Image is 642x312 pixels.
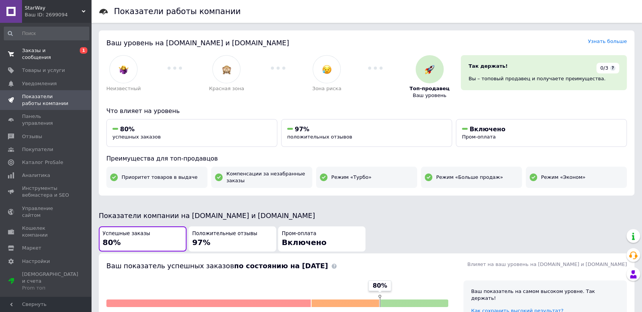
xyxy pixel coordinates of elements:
[22,67,65,74] span: Товары и услуги
[25,11,91,18] div: Ваш ID: 2699094
[22,172,50,179] span: Аналитика
[410,85,449,92] span: Топ-продавец
[22,185,70,199] span: Инструменты вебмастера и SEO
[112,134,161,140] span: успешных заказов
[120,126,134,133] span: 80%
[22,47,70,61] span: Заказы и сообщения
[373,282,387,290] span: 80%
[106,262,328,270] span: Ваш показатель успешных заказов
[312,85,342,92] span: Зона риска
[287,134,352,140] span: положительных отзывов
[22,225,70,239] span: Кошелек компании
[22,285,78,291] div: Prom топ
[282,238,327,247] span: Включено
[25,5,82,11] span: StarWay
[234,262,328,270] b: по состоянию на [DATE]
[596,63,619,73] div: 0/3
[278,226,366,252] button: Пром-оплатаВключено
[295,126,309,133] span: 97%
[436,174,503,181] span: Режим «Больше продаж»
[119,65,128,74] img: :woman-shrugging:
[188,226,276,252] button: Положительные отзывы97%
[22,133,42,140] span: Отзывы
[106,107,180,115] span: Что влияет на уровень
[467,261,627,267] span: Влияет на ваш уровень на [DOMAIN_NAME] и [DOMAIN_NAME]
[425,65,434,74] img: :rocket:
[468,63,508,69] span: Так держать!
[281,119,452,147] button: 97%положительных отзывов
[222,65,231,74] img: :see_no_evil:
[103,238,121,247] span: 80%
[22,146,53,153] span: Покупатели
[99,212,315,220] span: Показатели компании на [DOMAIN_NAME] и [DOMAIN_NAME]
[470,126,505,133] span: Включено
[226,170,308,184] span: Компенсации за незабранные заказы
[22,80,57,87] span: Уведомления
[541,174,585,181] span: Режим «Эконом»
[106,85,141,92] span: Неизвестный
[22,93,70,107] span: Показатели работы компании
[22,245,41,252] span: Маркет
[468,75,619,82] div: Вы – топовый продавец и получаете преимущества.
[610,65,615,71] span: ?
[192,230,257,237] span: Положительные отзывы
[80,47,87,54] span: 1
[22,159,63,166] span: Каталог ProSale
[114,7,241,16] h1: Показатели работы компании
[282,230,316,237] span: Пром-оплата
[106,39,289,47] span: Ваш уровень на [DOMAIN_NAME] и [DOMAIN_NAME]
[462,134,496,140] span: Пром-оплата
[122,174,198,181] span: Приоритет товаров в выдаче
[22,205,70,219] span: Управление сайтом
[106,155,218,162] span: Преимущества для топ-продавцов
[103,230,150,237] span: Успешные заказы
[99,226,187,252] button: Успешные заказы80%
[322,65,332,74] img: :disappointed_relieved:
[331,174,372,181] span: Режим «Турбо»
[22,258,50,265] span: Настройки
[209,85,244,92] span: Красная зона
[471,288,619,302] div: Ваш показатель на самом высоком уровне. Так держать!
[22,113,70,127] span: Панель управления
[588,38,627,44] a: Узнать больше
[192,238,210,247] span: 97%
[106,119,277,147] button: 80%успешных заказов
[456,119,627,147] button: ВключеноПром-оплата
[4,27,89,40] input: Поиск
[413,92,446,99] span: Ваш уровень
[22,271,78,292] span: [DEMOGRAPHIC_DATA] и счета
